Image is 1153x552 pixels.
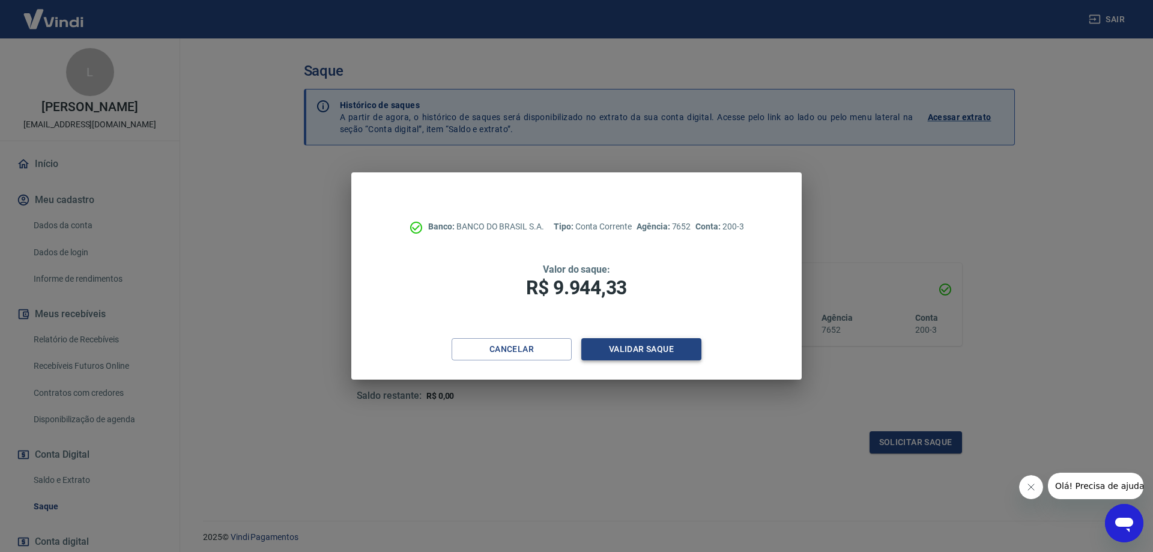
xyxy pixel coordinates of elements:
[1019,475,1043,499] iframe: Fechar mensagem
[581,338,701,360] button: Validar saque
[428,220,544,233] p: BANCO DO BRASIL S.A.
[543,264,610,275] span: Valor do saque:
[637,222,672,231] span: Agência:
[637,220,691,233] p: 7652
[695,220,743,233] p: 200-3
[7,8,101,18] span: Olá! Precisa de ajuda?
[1048,473,1143,499] iframe: Mensagem da empresa
[526,276,627,299] span: R$ 9.944,33
[1105,504,1143,542] iframe: Botão para abrir a janela de mensagens
[554,220,632,233] p: Conta Corrente
[452,338,572,360] button: Cancelar
[554,222,575,231] span: Tipo:
[428,222,456,231] span: Banco:
[695,222,722,231] span: Conta:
